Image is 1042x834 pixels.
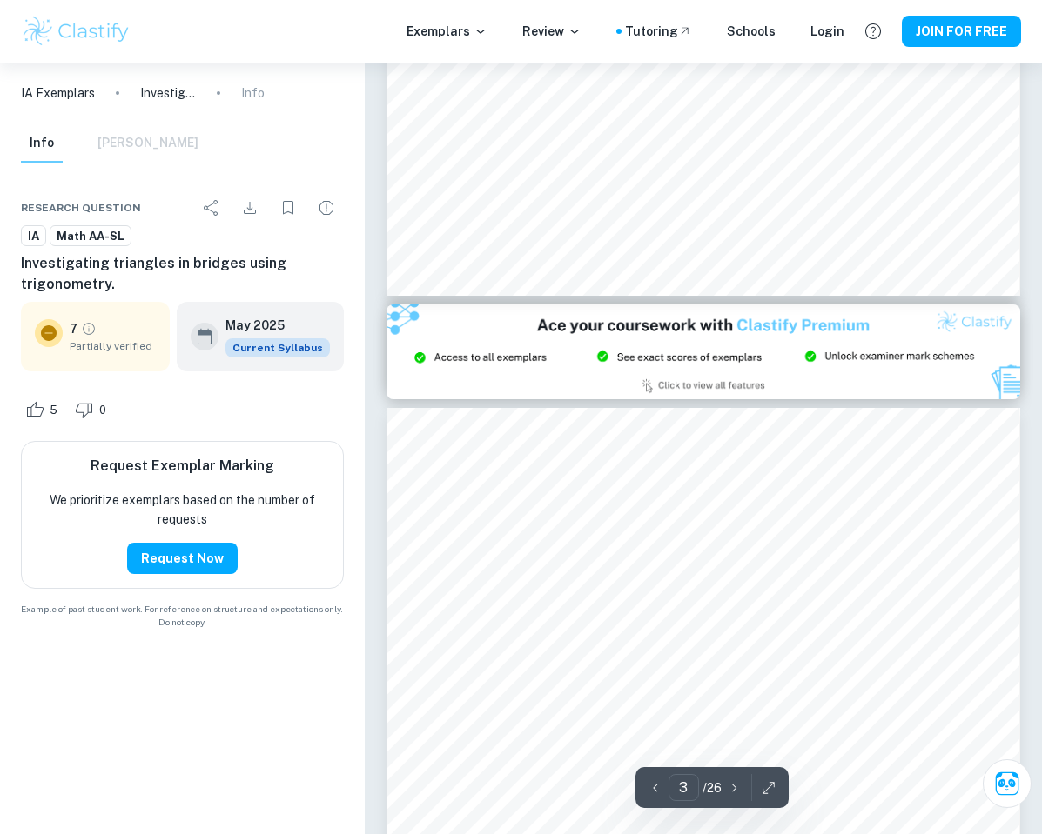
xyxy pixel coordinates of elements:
[70,319,77,338] p: 7
[22,228,45,245] span: IA
[90,402,116,419] span: 0
[21,124,63,163] button: Info
[81,321,97,337] a: Grade partially verified
[703,778,722,797] p: / 26
[71,396,116,424] div: Dislike
[407,22,487,41] p: Exemplars
[625,22,692,41] a: Tutoring
[810,22,844,41] a: Login
[21,253,344,295] h6: Investigating triangles in bridges using trigonometry.
[21,396,67,424] div: Like
[91,456,274,477] h6: Request Exemplar Marking
[225,316,316,335] h6: May 2025
[858,17,888,46] button: Help and Feedback
[21,225,46,247] a: IA
[902,16,1021,47] button: JOIN FOR FREE
[70,338,156,354] span: Partially verified
[21,603,344,629] span: Example of past student work. For reference on structure and expectations only. Do not copy.
[232,190,267,225] div: Download
[271,190,306,225] div: Bookmark
[50,225,131,247] a: Math AA-SL
[36,490,329,529] p: We prioritize exemplars based on the number of requests
[225,338,330,357] div: This exemplar is based on the current syllabus. Feel free to refer to it for inspiration/ideas wh...
[241,83,265,103] p: Info
[387,304,1019,399] img: Ad
[21,14,131,49] img: Clastify logo
[50,228,131,245] span: Math AA-SL
[983,759,1032,808] button: Ask Clai
[140,83,196,103] p: Investigating triangles in bridges using trigonometry.
[40,402,67,419] span: 5
[21,83,95,103] a: IA Exemplars
[194,190,229,225] div: Share
[727,22,776,41] a: Schools
[522,22,582,41] p: Review
[225,338,330,357] span: Current Syllabus
[309,190,344,225] div: Report issue
[21,200,141,216] span: Research question
[127,543,238,574] button: Request Now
